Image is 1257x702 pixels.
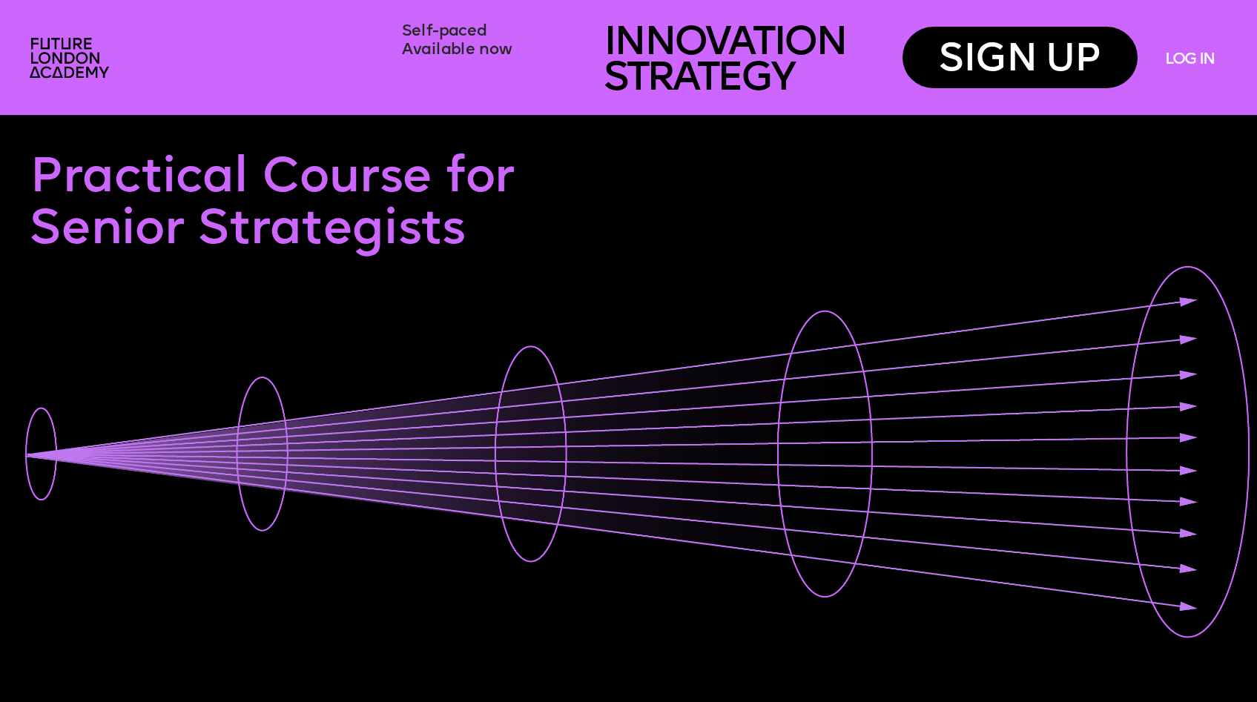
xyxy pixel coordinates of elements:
[402,42,512,58] span: Available now
[402,23,486,39] span: Self-paced
[30,155,528,256] span: Practical Course for Senior Strategists
[604,59,794,99] span: STRATEGY
[604,23,845,64] span: INNOVATION
[23,30,120,88] img: upload-2f72e7a8-3806-41e8-b55b-d754ac055a4a.png
[1165,52,1214,69] a: LOG IN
